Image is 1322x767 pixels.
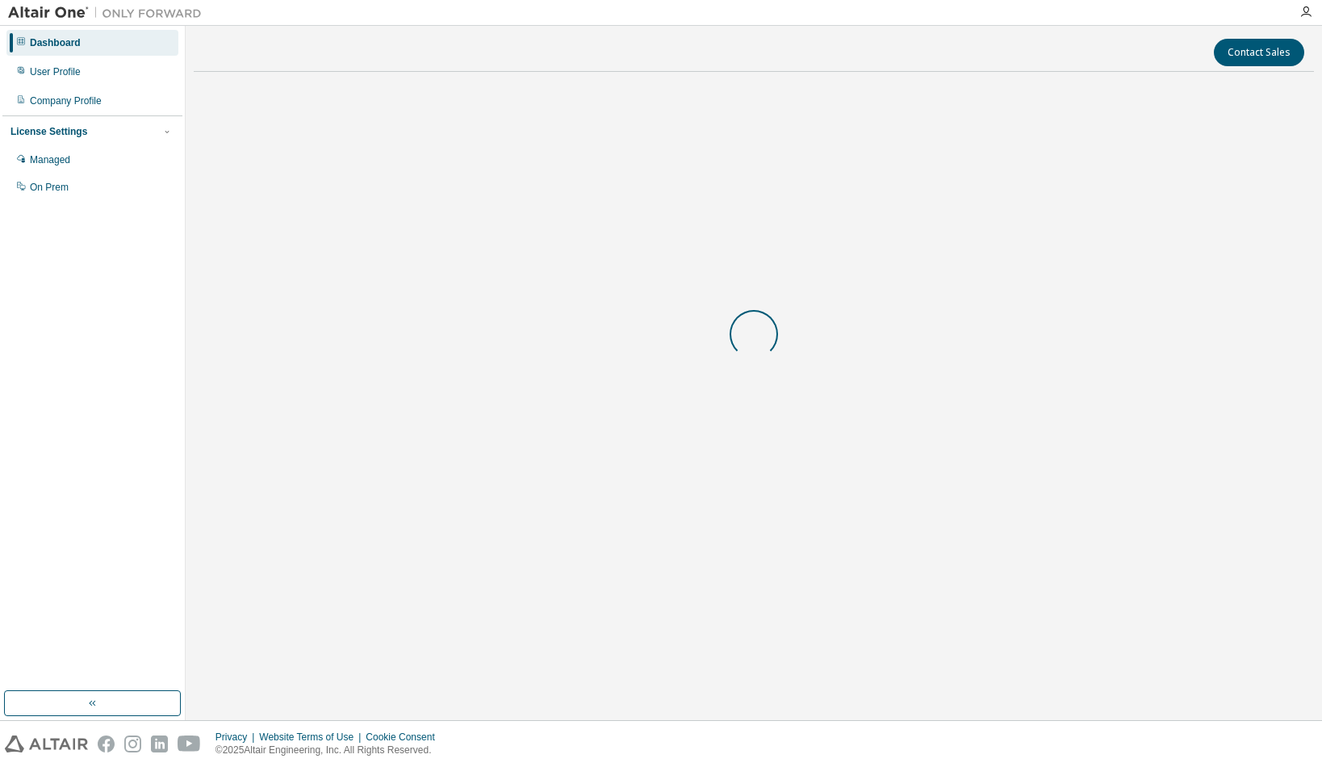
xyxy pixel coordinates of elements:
[30,94,102,107] div: Company Profile
[259,731,366,744] div: Website Terms of Use
[5,736,88,752] img: altair_logo.svg
[30,181,69,194] div: On Prem
[215,731,259,744] div: Privacy
[1214,39,1304,66] button: Contact Sales
[178,736,201,752] img: youtube.svg
[215,744,445,757] p: © 2025 Altair Engineering, Inc. All Rights Reserved.
[366,731,444,744] div: Cookie Consent
[8,5,210,21] img: Altair One
[30,65,81,78] div: User Profile
[98,736,115,752] img: facebook.svg
[151,736,168,752] img: linkedin.svg
[30,36,81,49] div: Dashboard
[10,125,87,138] div: License Settings
[124,736,141,752] img: instagram.svg
[30,153,70,166] div: Managed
